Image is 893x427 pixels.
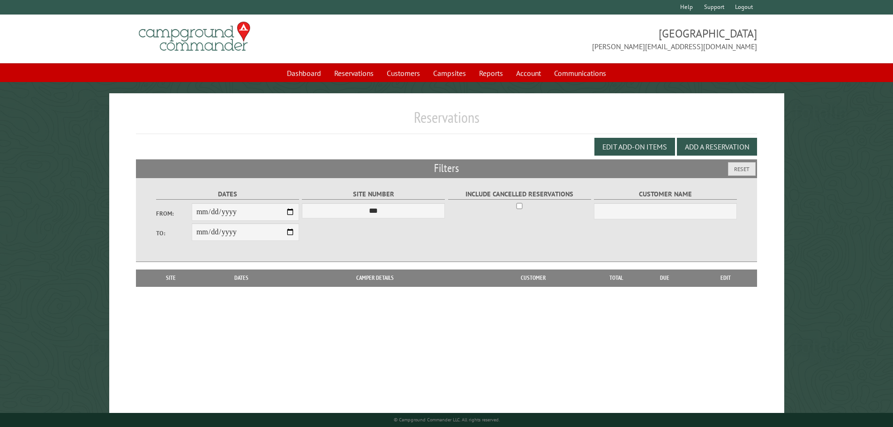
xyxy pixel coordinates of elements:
a: Reports [473,64,509,82]
th: Camper Details [282,270,468,286]
label: Site Number [302,189,445,200]
a: Dashboard [281,64,327,82]
h1: Reservations [136,108,758,134]
th: Edit [694,270,758,286]
label: From: [156,209,192,218]
button: Edit Add-on Items [594,138,675,156]
label: Include Cancelled Reservations [448,189,591,200]
th: Dates [202,270,282,286]
a: Communications [548,64,612,82]
small: © Campground Commander LLC. All rights reserved. [394,417,500,423]
label: Customer Name [594,189,737,200]
th: Due [635,270,694,286]
button: Reset [728,162,756,176]
label: Dates [156,189,299,200]
a: Campsites [428,64,472,82]
span: [GEOGRAPHIC_DATA] [PERSON_NAME][EMAIL_ADDRESS][DOMAIN_NAME] [447,26,758,52]
th: Site [141,270,202,286]
img: Campground Commander [136,18,253,55]
h2: Filters [136,159,758,177]
a: Reservations [329,64,379,82]
th: Total [598,270,635,286]
a: Customers [381,64,426,82]
label: To: [156,229,192,238]
button: Add a Reservation [677,138,757,156]
th: Customer [468,270,598,286]
a: Account [510,64,547,82]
